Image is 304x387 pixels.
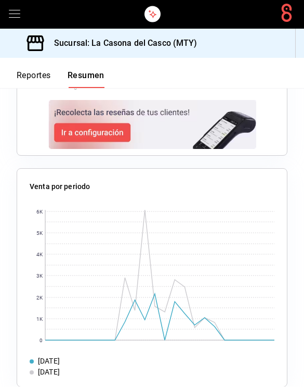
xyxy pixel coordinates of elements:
text: 0 [39,338,43,344]
button: Resumen [68,71,104,89]
div: [DATE] [38,356,60,367]
div: [DATE] [38,367,60,378]
text: 3K [36,273,43,279]
button: Reportes [17,71,51,89]
text: 6K [36,209,43,215]
button: open drawer [8,8,21,21]
text: 5K [36,231,43,236]
text: 2K [36,295,43,301]
text: 1K [36,317,43,322]
p: Venta por periodo [30,182,90,193]
div: navigation tabs [17,71,104,89]
text: 4K [36,252,43,258]
h3: Sucursal: La Casona del Casco (MTY) [46,38,197,50]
